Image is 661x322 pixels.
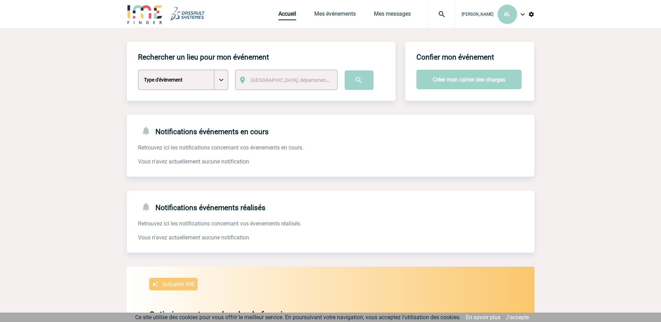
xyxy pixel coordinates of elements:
span: Vous n'avez actuellement aucune notification [138,234,249,241]
h4: Notifications événements réalisés [138,202,266,212]
a: Mes événements [314,10,356,20]
span: Vous n'avez actuellement aucune notification [138,158,249,165]
span: Ce site utilise des cookies pour vous offrir le meilleur service. En poursuivant votre navigation... [135,314,461,321]
h4: Confier mon événement [416,53,494,61]
span: [PERSON_NAME] [462,12,493,17]
h4: Rechercher un lieu pour mon événement [138,53,269,61]
a: Mes messages [374,10,411,20]
input: Submit [345,70,374,90]
span: AL [504,11,510,17]
p: Actualité IME [162,281,195,287]
img: notifications-24-px-g.png [141,202,155,212]
img: IME-Finder [127,4,163,24]
a: J'accepte [506,314,529,321]
span: Retrouvez ici les notifications concernant vos évenements réalisés. [138,220,301,227]
a: Accueil [278,10,296,20]
a: En savoir plus [466,314,500,321]
img: notifications-24-px-g.png [141,126,155,136]
button: Créer mon cahier des charges [416,70,522,89]
span: [GEOGRAPHIC_DATA], département, région... [251,77,348,83]
h4: Notifications événements en cours [138,126,269,136]
span: Retrouvez ici les notifications concernant vos évenements en cours. [138,144,303,151]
